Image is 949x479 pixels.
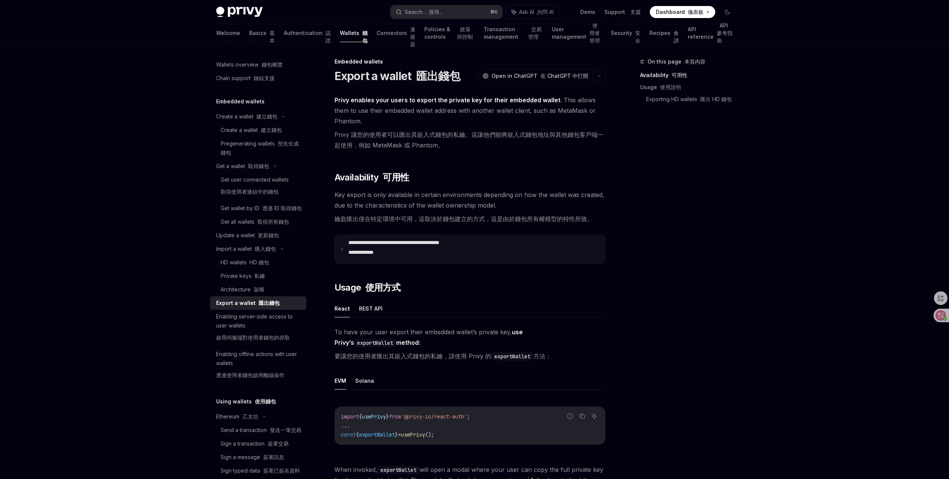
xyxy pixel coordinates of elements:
font: 政策與控制 [457,26,473,40]
img: dark logo [216,7,263,17]
font: 乙太坊 [242,413,258,420]
button: React [334,300,350,317]
span: } [395,431,398,438]
span: usePrivy [401,431,425,438]
h1: Export a wallet [334,69,460,83]
button: Copy the contents from the code block [577,411,587,421]
div: Search... [405,8,443,17]
font: HD 錢包 [250,259,269,265]
div: Private keys [221,271,265,280]
div: Get wallet by ID [221,204,302,213]
font: 發送一筆交易 [270,427,301,433]
font: 私鑰 [254,273,265,279]
a: Architecture 架構 [210,283,306,296]
span: '@privy-io/react-auth' [401,413,467,420]
font: 基本 [269,30,275,44]
div: HD wallets [221,258,269,267]
button: Search... 搜尋...⌘K [390,5,503,19]
div: Architecture [221,285,264,294]
font: 匯出錢包 [416,69,460,83]
h5: Using wallets [216,397,276,406]
a: API reference API 參考指南 [688,24,733,42]
div: Wallets overview [216,60,283,69]
a: Get user connected wallets取得使用者連結中的錢包 [210,173,306,202]
strong: Privy enables your users to export the private key for their embedded wallet [334,96,560,104]
div: Chain support [216,74,275,83]
span: import [341,413,359,420]
a: Connectors 連接器 [377,24,415,42]
font: 架構 [254,286,264,293]
font: 可用性 [672,72,687,78]
div: Sign a transaction [221,439,289,448]
font: 取得所有錢包 [257,218,289,225]
span: { [356,431,359,438]
span: On this page [648,57,705,66]
a: Enabling server-side access to user wallets啟用伺服端對使用者錢包的存取 [210,310,306,347]
span: = [398,431,401,438]
a: Get all wallets 取得所有錢包 [210,215,306,229]
font: 建立錢包 [261,127,282,133]
button: Report incorrect code [565,411,575,421]
span: (); [425,431,434,438]
font: 取得錢包 [248,163,269,169]
div: Import a wallet [216,244,276,253]
font: 安全 [635,30,640,44]
button: Toggle dark mode [721,6,733,18]
a: Wallets 錢包 [340,24,368,42]
font: 匯出 HD 錢包 [700,96,732,102]
a: Basics 基本 [249,24,275,42]
div: Embedded wallets [334,58,605,65]
font: 連接器 [410,26,415,47]
a: Private keys 私鑰 [210,269,306,283]
a: Send a transaction 發送一筆交易 [210,423,306,437]
font: 詢問 AI [537,9,554,15]
font: 要讓您的使用者匯出其嵌入式錢包的私鑰，請使用 Privy 的 方法： [334,352,551,360]
font: 錢包 [362,30,368,44]
a: Enabling offline actions with user wallets透過使用者錢包啟用離線操作 [210,347,306,385]
a: Support 支援 [604,8,641,16]
button: EVM [334,372,346,390]
font: 取得使用者連結中的錢包 [221,188,278,195]
span: { [359,413,362,420]
div: Enabling offline actions with user wallets [216,350,302,383]
a: Exporting HD wallets 匯出 HD 錢包 [646,93,739,105]
font: 鏈結支援 [254,75,275,81]
font: 食譜 [674,30,679,44]
div: Update a wallet [216,231,279,240]
font: 透過 ID 取得錢包 [262,205,302,211]
font: 在 ChatGPT 中打開 [540,73,588,79]
h5: Embedded wallets [216,97,265,106]
div: Create a wallet [221,126,282,135]
font: API 參考指南 [717,22,733,44]
a: Security 安全 [611,24,640,42]
a: Recipes 食譜 [649,24,679,42]
div: Enabling server-side access to user wallets [216,312,302,345]
code: exportWallet [377,466,419,474]
font: 透過使用者錢包啟用離線操作 [216,372,285,378]
font: 匯入錢包 [255,246,276,252]
font: 更新錢包 [258,232,279,238]
a: Sign typed data 簽署已簽名資料 [210,464,306,477]
div: Pregenerating wallets [221,139,302,157]
font: 啟用伺服端對使用者錢包的存取 [216,334,290,341]
div: Create a wallet [216,112,277,121]
div: Sign typed data [221,466,300,475]
span: . This allows them to use their embedded wallet address with another wallet client, such as MetaM... [334,95,605,153]
a: Sign a message 簽署訊息 [210,450,306,464]
span: ... [341,422,350,429]
font: 使用者管理 [589,22,600,44]
code: exportWallet [491,352,533,361]
font: 匯出錢包 [259,300,280,306]
font: 使用錢包 [255,398,276,405]
font: 本頁內容 [684,58,705,65]
button: Ask AI 詢問 AI [506,5,559,19]
span: ⌘ K [490,9,498,15]
div: Get user connected wallets [221,175,289,199]
span: Usage [334,282,400,294]
a: Usage 使用說明 [640,81,739,93]
div: Ethereum [216,412,258,421]
a: Availability 可用性 [640,69,739,81]
div: Get all wallets [221,217,289,226]
span: exportWallet [359,431,395,438]
a: HD wallets HD 錢包 [210,256,306,269]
